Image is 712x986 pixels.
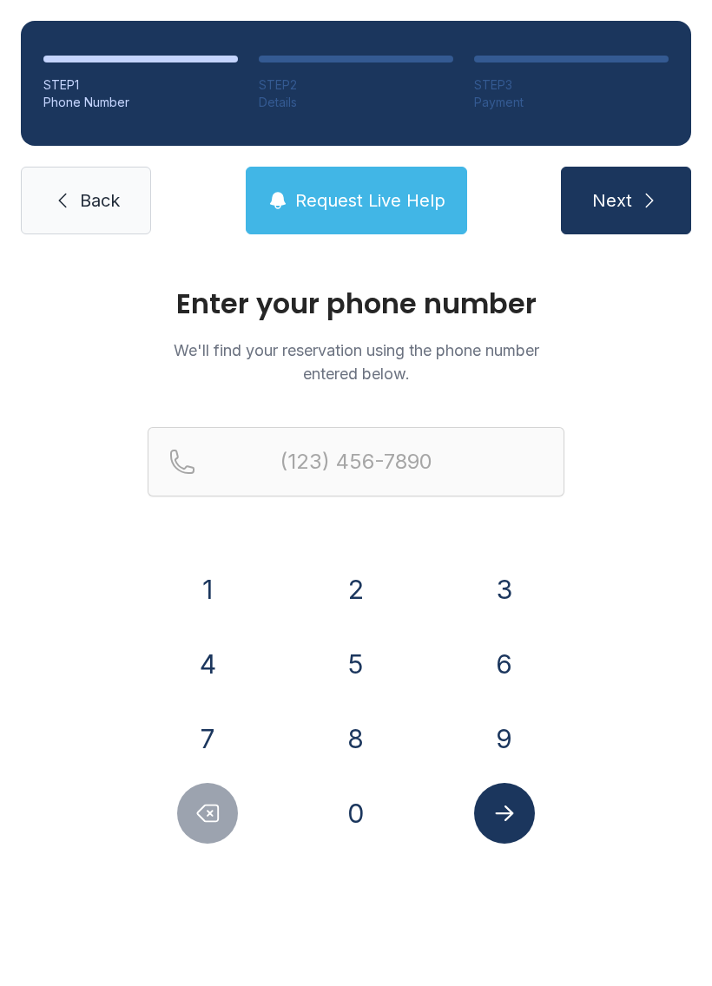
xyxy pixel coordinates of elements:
[177,634,238,694] button: 4
[326,708,386,769] button: 8
[474,634,535,694] button: 6
[177,783,238,844] button: Delete number
[474,783,535,844] button: Submit lookup form
[148,290,564,318] h1: Enter your phone number
[259,76,453,94] div: STEP 2
[326,634,386,694] button: 5
[80,188,120,213] span: Back
[43,94,238,111] div: Phone Number
[474,76,669,94] div: STEP 3
[474,559,535,620] button: 3
[474,94,669,111] div: Payment
[474,708,535,769] button: 9
[177,708,238,769] button: 7
[148,427,564,496] input: Reservation phone number
[259,94,453,111] div: Details
[148,339,564,385] p: We'll find your reservation using the phone number entered below.
[592,188,632,213] span: Next
[326,559,386,620] button: 2
[295,188,445,213] span: Request Live Help
[177,559,238,620] button: 1
[43,76,238,94] div: STEP 1
[326,783,386,844] button: 0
